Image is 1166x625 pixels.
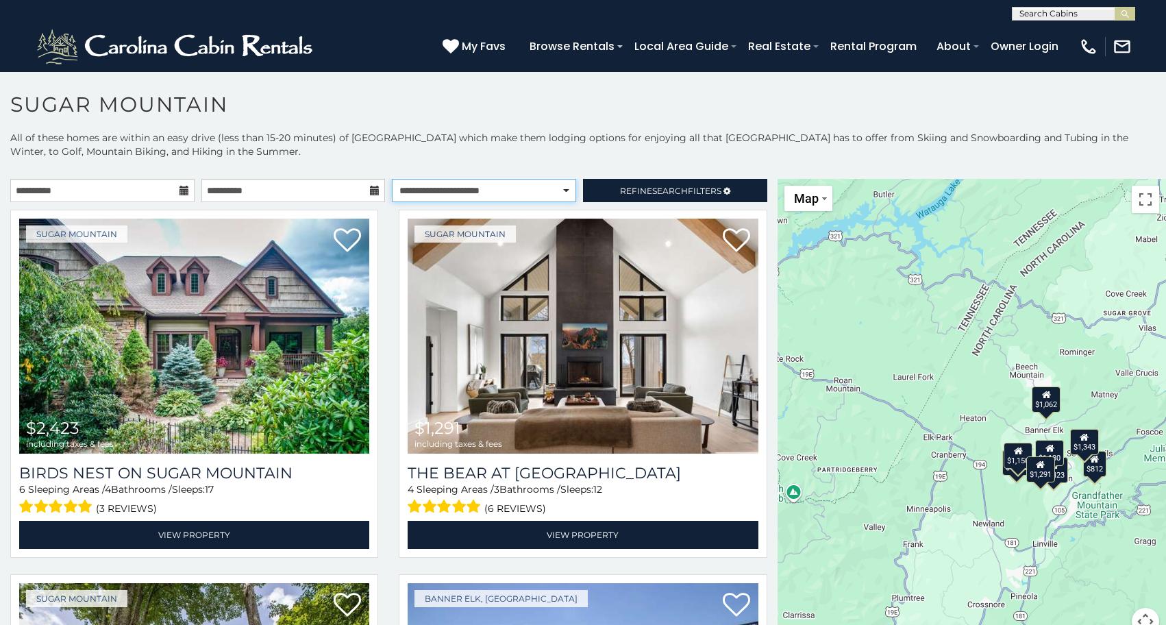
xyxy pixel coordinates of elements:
span: Refine Filters [620,186,721,196]
a: View Property [408,521,758,549]
div: $1,150 [1004,443,1033,469]
a: Birds Nest On Sugar Mountain $2,423 including taxes & fees [19,219,369,454]
span: 4 [105,483,111,495]
span: 6 [19,483,25,495]
span: 3 [494,483,499,495]
h3: The Bear At Sugar Mountain [408,464,758,482]
a: My Favs [443,38,509,56]
span: (6 reviews) [484,500,546,517]
a: Sugar Mountain [26,590,127,607]
a: The Bear At Sugar Mountain $1,291 including taxes & fees [408,219,758,454]
a: Add to favorites [334,591,361,620]
div: $1,485 [1002,450,1031,476]
div: $1,062 [1032,387,1061,413]
a: Rental Program [823,34,923,58]
div: $1,343 [1070,429,1099,455]
span: $1,291 [414,418,460,438]
a: RefineSearchFilters [583,179,767,202]
a: Browse Rentals [523,34,621,58]
a: The Bear At [GEOGRAPHIC_DATA] [408,464,758,482]
img: The Bear At Sugar Mountain [408,219,758,454]
div: $812 [1083,451,1106,477]
a: Local Area Guide [628,34,735,58]
span: 17 [205,483,214,495]
a: Add to favorites [723,227,750,256]
a: Real Estate [741,34,817,58]
span: Search [652,186,688,196]
span: Map [794,191,819,206]
span: My Favs [462,38,506,55]
img: mail-regular-white.png [1113,37,1132,56]
a: View Property [19,521,369,549]
span: 4 [408,483,414,495]
div: $1,291 [1026,456,1055,482]
a: Banner Elk, [GEOGRAPHIC_DATA] [414,590,588,607]
a: Owner Login [984,34,1065,58]
a: Add to favorites [334,227,361,256]
img: White-1-2.png [34,26,319,67]
a: About [930,34,978,58]
span: 12 [593,483,602,495]
span: including taxes & fees [414,439,502,448]
span: $2,423 [26,418,79,438]
button: Toggle fullscreen view [1132,186,1159,213]
a: Sugar Mountain [26,225,127,243]
div: Sleeping Areas / Bathrooms / Sleeps: [408,482,758,517]
a: Birds Nest On Sugar Mountain [19,464,369,482]
a: Add to favorites [723,591,750,620]
div: Sleeping Areas / Bathrooms / Sleeps: [19,482,369,517]
span: (3 reviews) [96,500,157,517]
div: $1,180 [1035,440,1064,466]
a: Sugar Mountain [414,225,516,243]
button: Change map style [784,186,832,211]
img: Birds Nest On Sugar Mountain [19,219,369,454]
span: including taxes & fees [26,439,114,448]
img: phone-regular-white.png [1079,37,1098,56]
